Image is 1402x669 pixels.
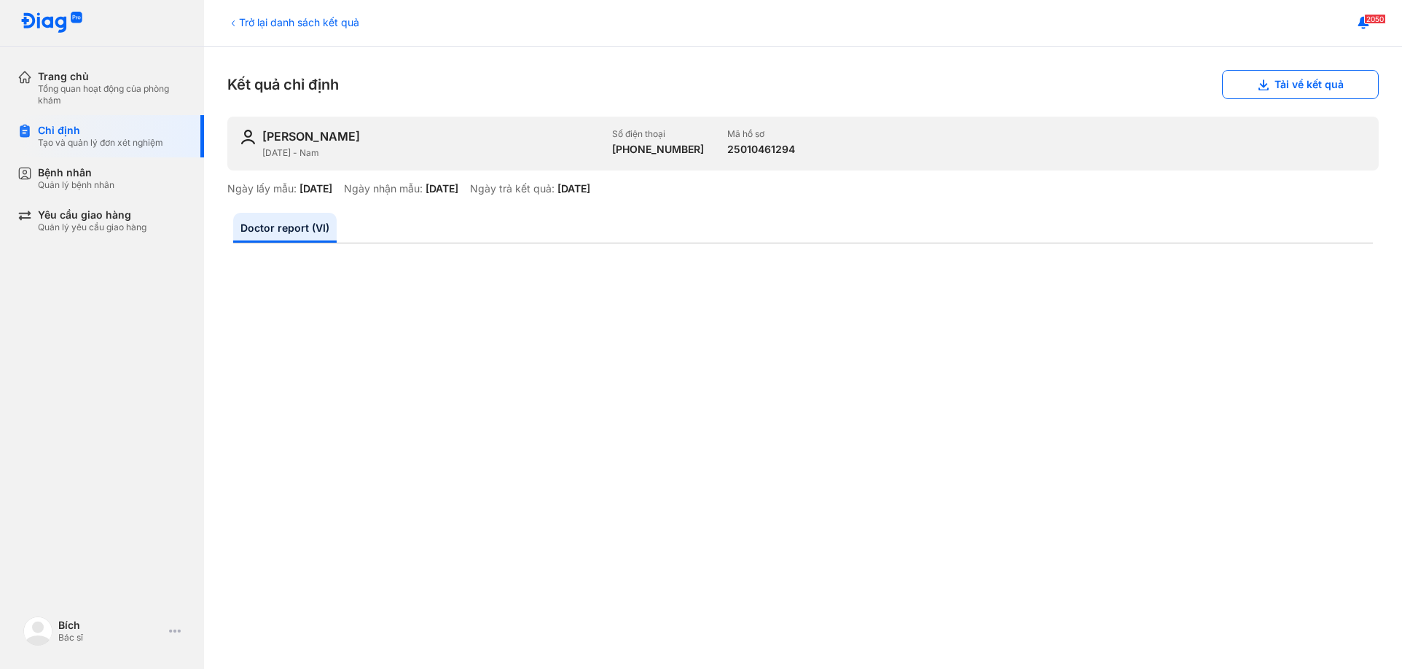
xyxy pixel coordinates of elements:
[262,147,600,159] div: [DATE] - Nam
[227,70,1379,99] div: Kết quả chỉ định
[426,182,458,195] div: [DATE]
[20,12,83,34] img: logo
[612,128,704,140] div: Số điện thoại
[727,143,795,156] div: 25010461294
[38,208,146,222] div: Yêu cầu giao hàng
[38,124,163,137] div: Chỉ định
[38,137,163,149] div: Tạo và quản lý đơn xét nghiệm
[58,619,163,632] div: Bích
[38,179,114,191] div: Quản lý bệnh nhân
[557,182,590,195] div: [DATE]
[727,128,795,140] div: Mã hồ sơ
[227,15,359,30] div: Trở lại danh sách kết quả
[58,632,163,643] div: Bác sĩ
[38,70,187,83] div: Trang chủ
[612,143,704,156] div: [PHONE_NUMBER]
[38,83,187,106] div: Tổng quan hoạt động của phòng khám
[344,182,423,195] div: Ngày nhận mẫu:
[227,182,297,195] div: Ngày lấy mẫu:
[262,128,360,144] div: [PERSON_NAME]
[23,617,52,646] img: logo
[233,213,337,243] a: Doctor report (VI)
[1222,70,1379,99] button: Tải về kết quả
[239,128,256,146] img: user-icon
[1364,14,1386,24] span: 2050
[299,182,332,195] div: [DATE]
[38,222,146,233] div: Quản lý yêu cầu giao hàng
[38,166,114,179] div: Bệnh nhân
[470,182,555,195] div: Ngày trả kết quả:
